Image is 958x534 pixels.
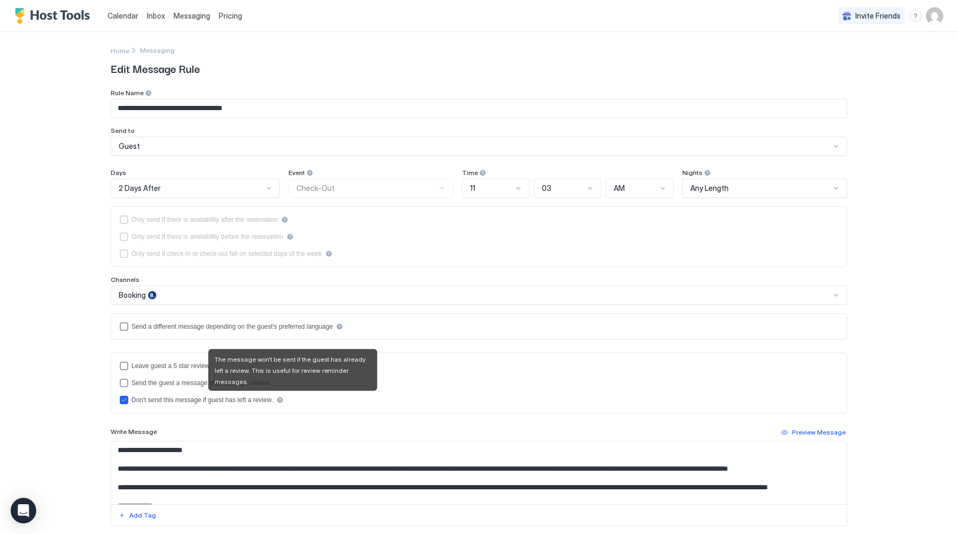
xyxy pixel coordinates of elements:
[780,426,847,439] button: Preview Message
[119,290,146,300] span: Booking
[470,183,475,193] span: 11
[120,215,838,224] div: afterReservation
[131,250,322,257] div: Only send if check-in or check-out fall on selected days of the week
[131,323,333,330] div: Send a different message depending on the guest's preferred language
[120,396,838,404] div: disableMessageAfterReview
[131,216,278,223] div: Only send if there is availability after the reservation
[131,233,283,240] div: Only send if there is availability before the reservation
[140,46,175,54] span: Messaging
[120,232,838,241] div: beforeReservation
[690,183,729,193] span: Any Length
[111,276,139,283] span: Channels
[140,46,175,54] div: Breadcrumb
[462,169,478,177] span: Time
[147,10,165,21] a: Inbox
[792,428,846,437] div: Preview Message
[131,362,210,370] div: Leave guest a 5 star review
[120,249,838,258] div: isLimited
[111,47,129,55] span: Home
[111,127,135,135] span: Send to
[174,11,210,20] span: Messaging
[111,169,126,177] span: Days
[119,141,140,151] span: Guest
[131,379,270,387] div: Send the guest a message after leaving a review
[288,169,305,177] span: Event
[108,10,138,21] a: Calendar
[117,509,158,522] button: Add Tag
[219,11,242,21] span: Pricing
[15,8,95,24] a: Host Tools Logo
[11,498,36,523] div: Open Intercom Messenger
[542,183,551,193] span: 03
[111,428,157,436] span: Write Message
[614,183,625,193] span: AM
[682,169,703,177] span: Nights
[111,60,847,76] span: Edit Message Rule
[120,362,838,370] div: reviewEnabled
[111,45,129,56] a: Home
[120,379,838,387] div: sendMessageAfterLeavingReview
[108,11,138,20] span: Calendar
[119,183,161,193] span: 2 Days After
[174,10,210,21] a: Messaging
[111,441,847,504] textarea: Input Field
[129,511,156,520] div: Add Tag
[855,11,901,21] span: Invite Friends
[147,11,165,20] span: Inbox
[111,89,144,97] span: Rule Name
[131,396,273,404] div: Don't send this message if guest has left a review.
[111,45,129,56] div: Breadcrumb
[926,7,943,24] div: User profile
[120,322,838,331] div: languagesEnabled
[111,99,847,118] input: Input Field
[909,10,922,22] div: menu
[214,355,367,386] span: The message won't be sent if the guest has already left a review. This is useful for review remin...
